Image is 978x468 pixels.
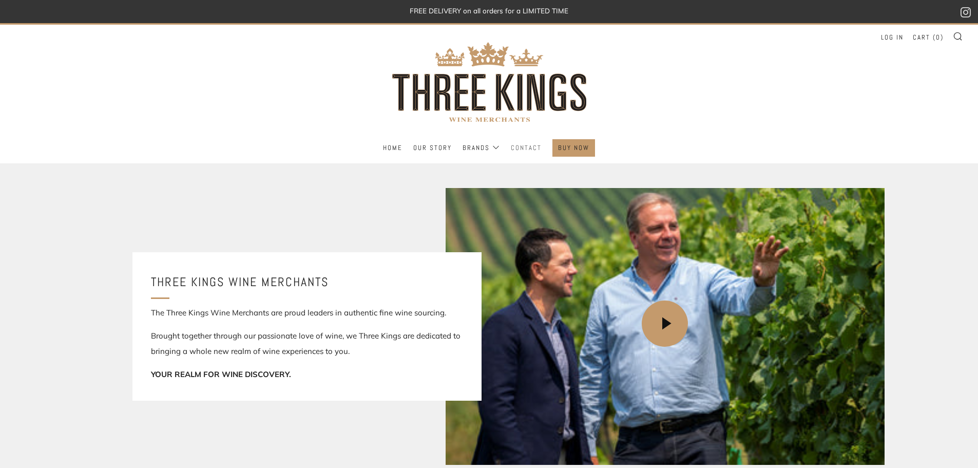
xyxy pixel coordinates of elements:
a: Home [383,140,402,156]
strong: YOUR REALM FOR WINE DISCOVERY. [151,369,291,379]
span: 0 [936,33,941,42]
p: The Three Kings Wine Merchants are proud leaders in authentic fine wine sourcing. [151,305,463,321]
a: Log in [881,29,904,46]
a: Our Story [413,140,452,156]
a: Contact [511,140,542,156]
p: Brought together through our passionate love of wine, we Three Kings are dedicated to bringing a ... [151,328,463,359]
a: BUY NOW [558,140,589,156]
img: Australian Wines Shop Online [446,188,885,465]
a: Cart (0) [913,29,944,46]
a: Brands [463,140,500,156]
h3: Three Kings Wine Merchants [151,271,463,293]
img: three kings wine merchants [387,25,592,139]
